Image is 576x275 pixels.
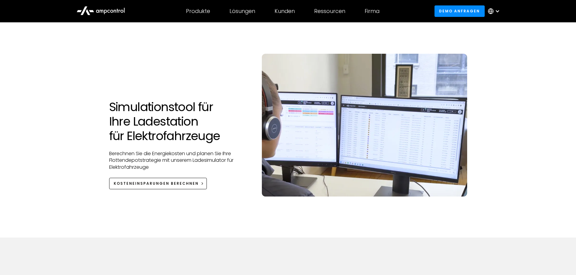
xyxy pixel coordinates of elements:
[229,8,255,14] div: Lösungen
[434,5,485,17] a: Demo anfragen
[275,8,295,14] div: Kunden
[262,54,467,197] img: Simulation tool to simulate your ev charging site using Ampcontrol
[109,150,252,171] p: Berechnen Sie die Energiekosten und planen Sie Ihre Flottendepotstrategie mit unserem Ladesimulat...
[365,8,379,14] div: Firma
[109,178,207,189] a: Kosteneinsparungen berechnen
[109,100,252,143] h1: Simulationstool für Ihre Ladestation für Elektrofahrzeuge
[114,181,199,186] div: Kosteneinsparungen berechnen
[186,8,210,14] div: Produkte
[314,8,345,14] div: Ressourcen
